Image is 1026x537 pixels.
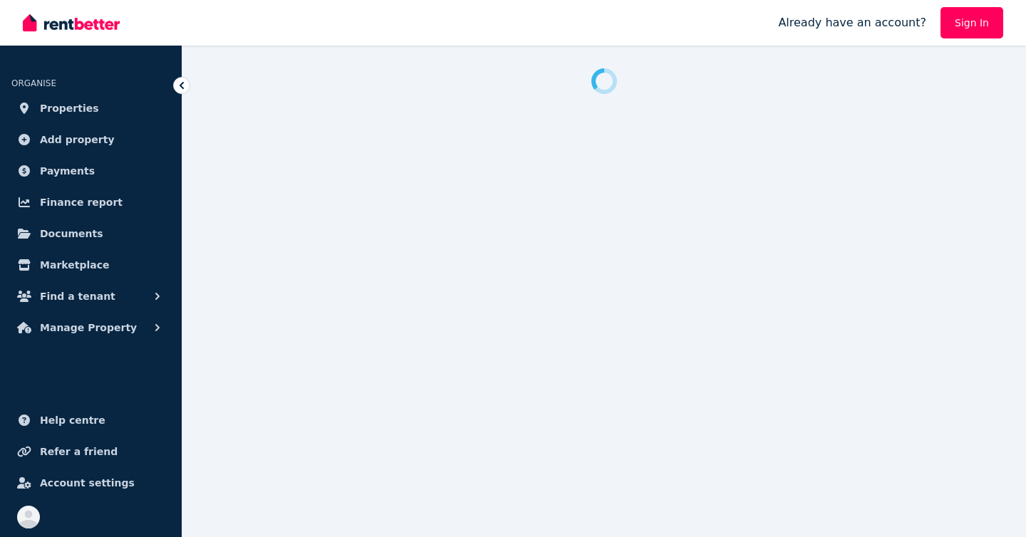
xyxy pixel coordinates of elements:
[40,288,115,305] span: Find a tenant
[11,125,170,154] a: Add property
[40,412,105,429] span: Help centre
[40,474,135,491] span: Account settings
[11,282,170,311] button: Find a tenant
[40,100,99,117] span: Properties
[940,7,1003,38] a: Sign In
[11,251,170,279] a: Marketplace
[11,437,170,466] a: Refer a friend
[40,319,137,336] span: Manage Property
[11,157,170,185] a: Payments
[40,443,118,460] span: Refer a friend
[11,313,170,342] button: Manage Property
[40,131,115,148] span: Add property
[40,225,103,242] span: Documents
[40,194,123,211] span: Finance report
[11,406,170,434] a: Help centre
[40,162,95,179] span: Payments
[11,469,170,497] a: Account settings
[11,188,170,217] a: Finance report
[11,78,56,88] span: ORGANISE
[40,256,109,273] span: Marketplace
[11,94,170,122] a: Properties
[11,219,170,248] a: Documents
[23,12,120,33] img: RentBetter
[778,14,926,31] span: Already have an account?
